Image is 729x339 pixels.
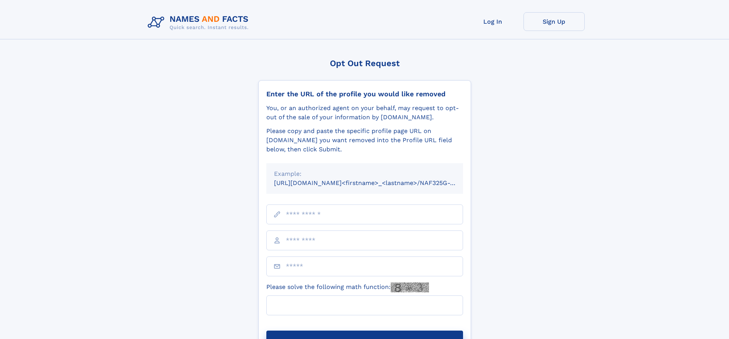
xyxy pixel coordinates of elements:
[266,90,463,98] div: Enter the URL of the profile you would like removed
[462,12,524,31] a: Log In
[266,127,463,154] div: Please copy and paste the specific profile page URL on [DOMAIN_NAME] you want removed into the Pr...
[258,58,471,68] div: Opt Out Request
[145,12,255,33] img: Logo Names and Facts
[524,12,585,31] a: Sign Up
[274,169,455,178] div: Example:
[266,104,463,122] div: You, or an authorized agent on your behalf, may request to opt-out of the sale of your informatio...
[274,179,478,187] small: [URL][DOMAIN_NAME]<firstname>_<lastname>/NAF325G-xxxxxxxx
[266,282,429,292] label: Please solve the following math function:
